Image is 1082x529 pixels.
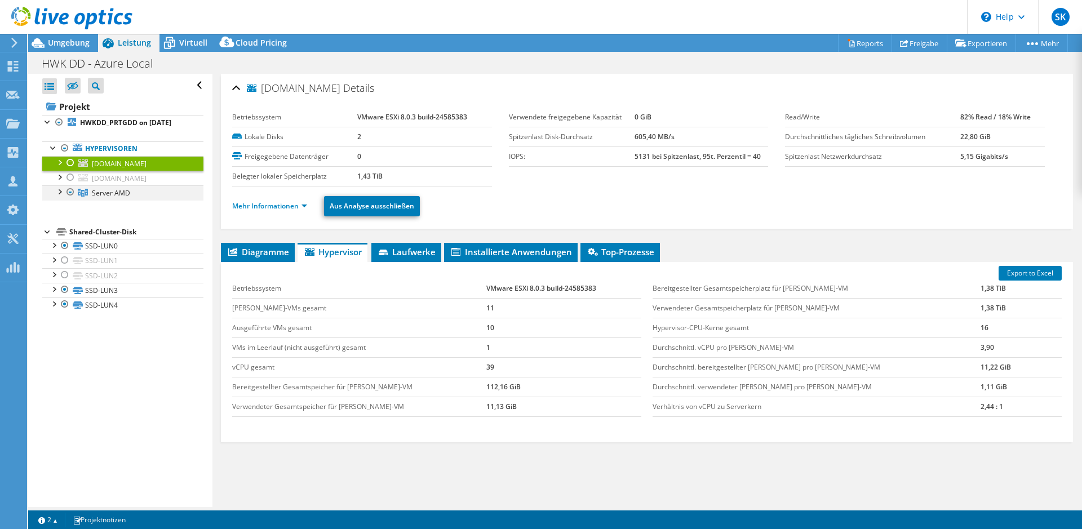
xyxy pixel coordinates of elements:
[653,298,981,318] td: Verwendeter Gesamtspeicherplatz für [PERSON_NAME]-VM
[653,337,981,357] td: Durchschnittl. vCPU pro [PERSON_NAME]-VM
[486,279,641,299] td: VMware ESXi 8.0.3 build-24585383
[92,159,147,168] span: [DOMAIN_NAME]
[960,112,1031,122] b: 82% Read / 18% Write
[785,131,960,143] label: Durchschnittliches tägliches Schreibvolumen
[999,266,1062,281] a: Export to Excel
[303,246,362,257] span: Hypervisor
[42,97,203,115] a: Projekt
[653,357,981,377] td: Durchschnittl. bereitgestellter [PERSON_NAME] pro [PERSON_NAME]-VM
[653,318,981,337] td: Hypervisor-CPU-Kerne gesamt
[92,174,147,183] span: [DOMAIN_NAME]
[357,112,467,122] b: VMware ESXi 8.0.3 build-24585383
[118,37,151,48] span: Leistung
[232,171,357,182] label: Belegter lokaler Speicherplatz
[42,141,203,156] a: Hypervisoren
[785,112,960,123] label: Read/Write
[42,297,203,312] a: SSD-LUN4
[486,397,641,416] td: 11,13 GiB
[232,112,357,123] label: Betriebssystem
[981,357,1062,377] td: 11,22 GiB
[42,254,203,268] a: SSD-LUN1
[981,279,1062,299] td: 1,38 TiB
[377,246,436,257] span: Laufwerke
[450,246,572,257] span: Installierte Anwendungen
[981,377,1062,397] td: 1,11 GiB
[653,397,981,416] td: Verhältnis von vCPU zu Serverkern
[37,57,171,70] h1: HWK DD - Azure Local
[232,131,357,143] label: Lokale Disks
[48,37,90,48] span: Umgebung
[960,132,991,141] b: 22,80 GiB
[232,337,486,357] td: VMs im Leerlauf (nicht ausgeführt) gesamt
[586,246,654,257] span: Top-Prozesse
[892,34,947,52] a: Freigabe
[42,239,203,254] a: SSD-LUN0
[42,185,203,200] a: Server AMD
[232,377,486,397] td: Bereitgestellter Gesamtspeicher für [PERSON_NAME]-VM
[232,357,486,377] td: vCPU gesamt
[1016,34,1068,52] a: Mehr
[635,132,675,141] b: 605,40 MB/s
[343,81,374,95] span: Details
[42,156,203,171] a: [DOMAIN_NAME]
[838,34,892,52] a: Reports
[635,112,651,122] b: 0 GiB
[179,37,207,48] span: Virtuell
[357,152,361,161] b: 0
[653,377,981,397] td: Durchschnittl. verwendeter [PERSON_NAME] pro [PERSON_NAME]-VM
[247,83,340,94] span: [DOMAIN_NAME]
[960,152,1008,161] b: 5,15 Gigabits/s
[232,397,486,416] td: Verwendeter Gesamtspeicher für [PERSON_NAME]-VM
[324,196,420,216] a: Aus Analyse ausschließen
[635,152,761,161] b: 5131 bei Spitzenlast, 95t. Perzentil = 40
[42,268,203,283] a: SSD-LUN2
[981,337,1062,357] td: 3,90
[92,188,130,198] span: Server AMD
[486,298,641,318] td: 11
[357,132,361,141] b: 2
[65,513,134,527] a: Projektnotizen
[1052,8,1070,26] span: SK
[486,318,641,337] td: 10
[486,357,641,377] td: 39
[981,298,1062,318] td: 1,38 TiB
[486,337,641,357] td: 1
[785,151,960,162] label: Spitzenlast Netzwerkdurchsatz
[947,34,1016,52] a: Exportieren
[232,298,486,318] td: [PERSON_NAME]-VMs gesamt
[981,318,1062,337] td: 16
[981,12,991,22] svg: \n
[42,115,203,130] a: HWKDD_PRTGDD on [DATE]
[509,112,635,123] label: Verwendete freigegebene Kapazität
[981,397,1062,416] td: 2,44 : 1
[357,171,383,181] b: 1,43 TiB
[42,283,203,297] a: SSD-LUN3
[232,318,486,337] td: Ausgeführte VMs gesamt
[232,279,486,299] td: Betriebssystem
[236,37,287,48] span: Cloud Pricing
[232,151,357,162] label: Freigegebene Datenträger
[509,151,635,162] label: IOPS:
[232,201,307,211] a: Mehr Informationen
[653,279,981,299] td: Bereitgestellter Gesamtspeicherplatz für [PERSON_NAME]-VM
[486,377,641,397] td: 112,16 GiB
[30,513,65,527] a: 2
[80,118,171,127] b: HWKDD_PRTGDD on [DATE]
[227,246,289,257] span: Diagramme
[42,171,203,185] a: [DOMAIN_NAME]
[509,131,635,143] label: Spitzenlast Disk-Durchsatz
[69,225,203,239] div: Shared-Cluster-Disk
